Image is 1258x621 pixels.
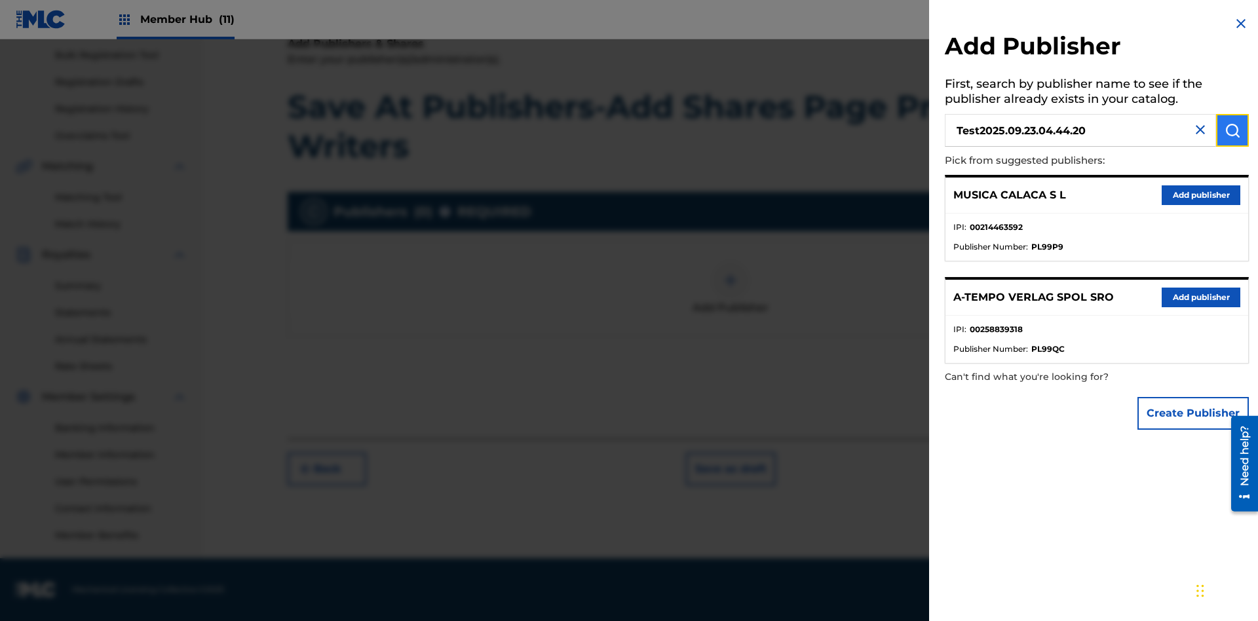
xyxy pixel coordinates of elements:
[1221,411,1258,518] iframe: Resource Center
[16,10,66,29] img: MLC Logo
[1196,571,1204,611] div: Drag
[970,221,1023,233] strong: 00214463592
[1192,122,1208,138] img: close
[945,114,1216,147] input: Search publisher's name
[140,12,235,27] span: Member Hub
[117,12,132,28] img: Top Rightsholders
[1192,558,1258,621] iframe: Chat Widget
[945,73,1249,114] h5: First, search by publisher name to see if the publisher already exists in your catalog.
[1162,288,1240,307] button: Add publisher
[1031,343,1065,355] strong: PL99QC
[1031,241,1063,253] strong: PL99P9
[1162,185,1240,205] button: Add publisher
[953,290,1114,305] p: A-TEMPO VERLAG SPOL SRO
[945,31,1249,65] h2: Add Publisher
[219,13,235,26] span: (11)
[953,187,1066,203] p: MUSICA CALACA S L
[1137,397,1249,430] button: Create Publisher
[953,324,966,335] span: IPI :
[945,147,1174,175] p: Pick from suggested publishers:
[953,343,1028,355] span: Publisher Number :
[1225,122,1240,138] img: Search Works
[945,364,1174,390] p: Can't find what you're looking for?
[953,221,966,233] span: IPI :
[970,324,1023,335] strong: 00258839318
[953,241,1028,253] span: Publisher Number :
